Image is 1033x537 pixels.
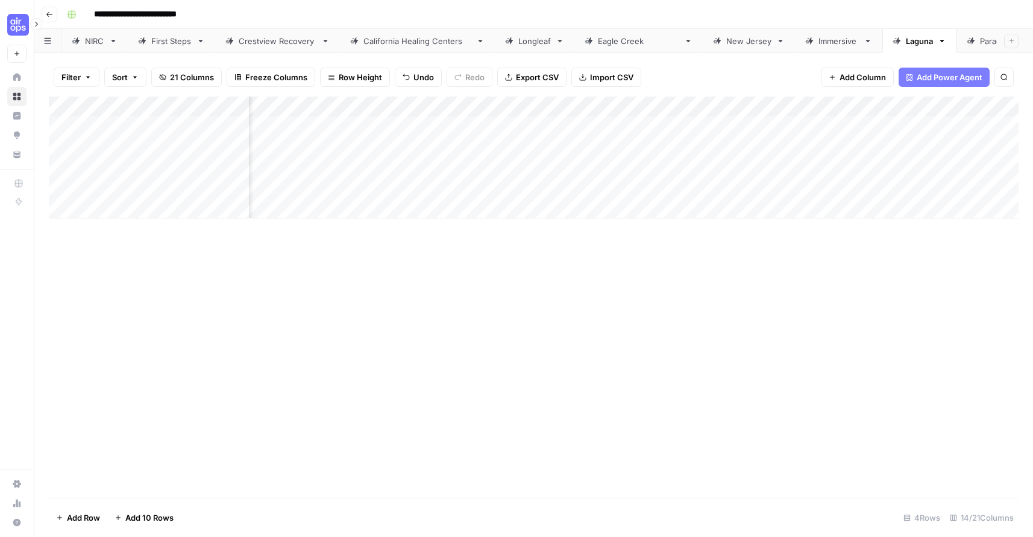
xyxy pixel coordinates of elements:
[590,71,633,83] span: Import CSV
[821,68,894,87] button: Add Column
[518,35,551,47] div: Longleaf
[497,68,567,87] button: Export CSV
[7,14,29,36] img: Cohort 4 Logo
[906,35,933,47] div: Laguna
[7,513,27,532] button: Help + Support
[495,29,574,53] a: Longleaf
[339,71,382,83] span: Row Height
[245,71,307,83] span: Freeze Columns
[239,35,316,47] div: Crestview Recovery
[7,126,27,145] a: Opportunities
[598,35,679,47] div: [GEOGRAPHIC_DATA]
[151,68,222,87] button: 21 Columns
[899,508,945,527] div: 4 Rows
[67,512,100,524] span: Add Row
[107,508,181,527] button: Add 10 Rows
[980,35,1012,47] div: Paradiso
[85,35,104,47] div: NIRC
[840,71,886,83] span: Add Column
[574,29,703,53] a: [GEOGRAPHIC_DATA]
[7,10,27,40] button: Workspace: Cohort 4
[7,474,27,494] a: Settings
[413,71,434,83] span: Undo
[917,71,982,83] span: Add Power Agent
[7,145,27,164] a: Your Data
[899,68,990,87] button: Add Power Agent
[703,29,795,53] a: [US_STATE]
[340,29,495,53] a: [US_STATE] Healing Centers
[571,68,641,87] button: Import CSV
[151,35,192,47] div: First Steps
[7,106,27,126] a: Insights
[227,68,315,87] button: Freeze Columns
[215,29,340,53] a: Crestview Recovery
[320,68,390,87] button: Row Height
[7,494,27,513] a: Usage
[945,508,1019,527] div: 14/21 Columns
[112,71,128,83] span: Sort
[726,35,771,47] div: [US_STATE]
[516,71,559,83] span: Export CSV
[363,35,471,47] div: [US_STATE] Healing Centers
[125,512,174,524] span: Add 10 Rows
[49,508,107,527] button: Add Row
[395,68,442,87] button: Undo
[128,29,215,53] a: First Steps
[447,68,492,87] button: Redo
[7,68,27,87] a: Home
[465,71,485,83] span: Redo
[7,87,27,106] a: Browse
[104,68,146,87] button: Sort
[54,68,99,87] button: Filter
[882,29,956,53] a: Laguna
[170,71,214,83] span: 21 Columns
[61,29,128,53] a: NIRC
[818,35,859,47] div: Immersive
[61,71,81,83] span: Filter
[795,29,882,53] a: Immersive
